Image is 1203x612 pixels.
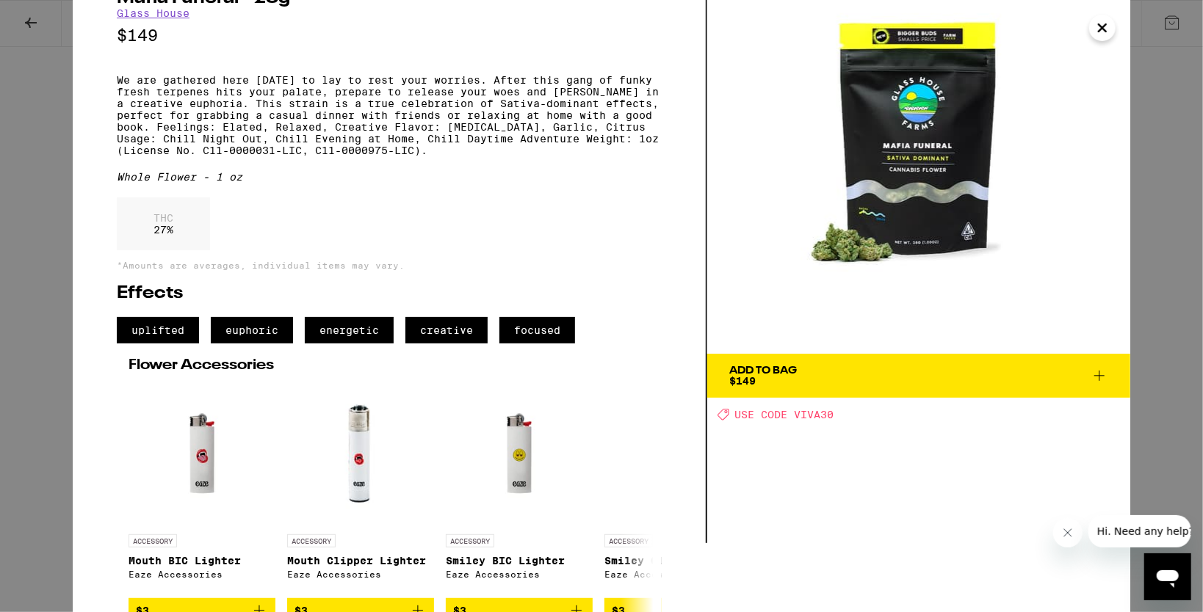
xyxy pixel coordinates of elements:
[153,212,173,224] p: THC
[117,26,662,45] p: $149
[405,317,488,343] span: creative
[604,534,653,547] p: ACCESSORY
[729,365,797,376] div: Add To Bag
[1144,553,1191,600] iframe: Button to launch messaging window
[129,569,275,579] div: Eaze Accessories
[129,534,177,547] p: ACCESSORY
[1089,15,1116,41] button: Close
[604,380,751,527] img: Eaze Accessories - Smiley Clipper Lighter
[287,380,434,527] img: Eaze Accessories - Mouth Clipper Lighter
[129,555,275,567] p: Mouth BIC Lighter
[707,354,1130,398] button: Add To Bag$149
[287,380,434,598] a: Open page for Mouth Clipper Lighter from Eaze Accessories
[729,375,756,387] span: $149
[446,569,593,579] div: Eaze Accessories
[117,285,662,302] h2: Effects
[305,317,394,343] span: energetic
[446,380,593,598] a: Open page for Smiley BIC Lighter from Eaze Accessories
[9,10,106,22] span: Hi. Need any help?
[145,380,259,527] img: Eaze Accessories - Mouth BIC Lighter
[117,7,189,19] a: Glass House
[499,317,575,343] span: focused
[117,74,662,156] p: We are gathered here [DATE] to lay to rest your worries. After this gang of funky fresh terpenes ...
[211,317,293,343] span: euphoric
[604,380,751,598] a: Open page for Smiley Clipper Lighter from Eaze Accessories
[129,358,650,373] h2: Flower Accessories
[604,569,751,579] div: Eaze Accessories
[462,380,576,527] img: Eaze Accessories - Smiley BIC Lighter
[117,197,210,250] div: 27 %
[604,555,751,567] p: Smiley Clipper Lighter
[1088,515,1191,547] iframe: Message from company
[287,534,336,547] p: ACCESSORY
[1053,518,1083,547] iframe: Close message
[117,171,662,183] div: Whole Flower - 1 oz
[117,261,662,270] p: *Amounts are averages, individual items may vary.
[287,569,434,579] div: Eaze Accessories
[117,317,199,343] span: uplifted
[446,555,593,567] p: Smiley BIC Lighter
[129,380,275,598] a: Open page for Mouth BIC Lighter from Eaze Accessories
[287,555,434,567] p: Mouth Clipper Lighter
[446,534,494,547] p: ACCESSORY
[734,409,834,420] span: USE CODE VIVA30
